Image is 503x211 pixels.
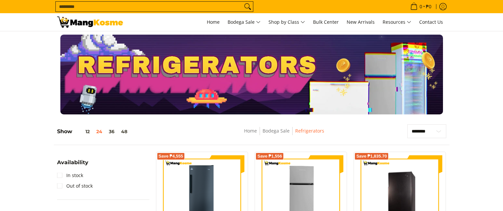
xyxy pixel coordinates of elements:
nav: Breadcrumbs [196,127,372,142]
span: Home [207,19,220,25]
button: 24 [93,129,106,134]
span: Save ₱1,556 [257,154,282,158]
span: Resources [383,18,411,26]
span: Save ₱1,835.70 [356,154,387,158]
a: Shop by Class [265,13,308,31]
a: Resources [379,13,415,31]
a: Out of stock [57,181,93,191]
span: • [408,3,433,10]
img: Bodega Sale Refrigerator l Mang Kosme: Home Appliances Warehouse Sale [57,16,123,28]
button: 36 [106,129,118,134]
a: Bodega Sale [263,128,290,134]
span: 0 [419,4,423,9]
button: 48 [118,129,131,134]
button: 12 [72,129,93,134]
summary: Open [57,160,88,170]
a: Contact Us [416,13,446,31]
a: Bulk Center [310,13,342,31]
nav: Main Menu [130,13,446,31]
a: Home [244,128,257,134]
span: Contact Us [419,19,443,25]
span: New Arrivals [347,19,375,25]
a: New Arrivals [343,13,378,31]
h5: Show [57,128,131,135]
a: Refrigerators [295,128,324,134]
span: Shop by Class [268,18,305,26]
span: ₱0 [425,4,432,9]
button: Search [242,2,253,12]
span: Bodega Sale [228,18,261,26]
span: Save ₱4,555 [159,154,183,158]
a: Home [204,13,223,31]
a: In stock [57,170,83,181]
span: Bulk Center [313,19,339,25]
span: Availability [57,160,88,165]
a: Bodega Sale [224,13,264,31]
